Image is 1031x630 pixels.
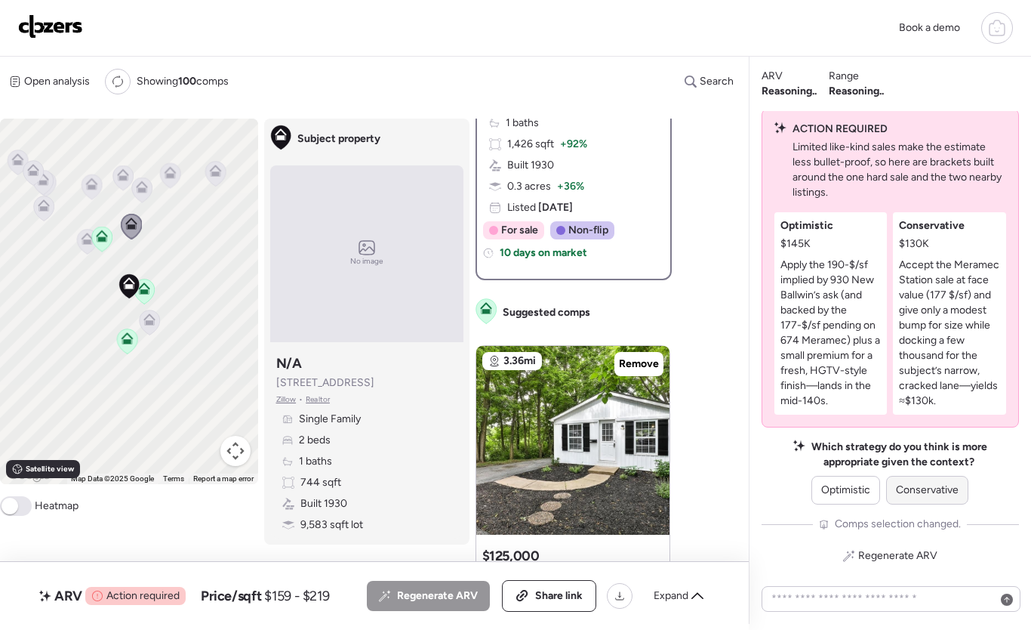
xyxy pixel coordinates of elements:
[619,357,659,372] span: Remove
[220,436,251,466] button: Map camera controls
[899,236,929,252] span: $130K
[507,137,554,152] span: 1,426 sqft
[306,394,330,406] span: Realtor
[54,587,82,605] span: ARV
[276,375,374,391] span: [STREET_ADDRESS]
[71,474,154,483] span: Map Data ©2025 Google
[507,179,551,194] span: 0.3 acres
[178,75,196,88] span: 100
[899,21,960,34] span: Book a demo
[501,223,538,238] span: For sale
[792,122,888,137] span: ACTION REQUIRED
[654,588,688,604] span: Expand
[201,587,261,605] span: Price/sqft
[297,131,380,147] span: Subject property
[24,74,90,89] span: Open analysis
[276,394,297,406] span: Zillow
[899,218,965,233] span: Conservative
[829,84,884,99] span: Reasoning..
[507,158,554,173] span: Built 1930
[762,84,817,99] span: Reasoning..
[835,517,961,532] span: Comps selection changed.
[300,475,341,490] span: 744 sqft
[506,116,539,131] span: 1 baths
[300,496,347,511] span: Built 1930
[899,258,1000,409] p: Accept the Meramec Station sale at face value (177 $/sf) and give only a modest bump for size whi...
[4,465,54,484] img: Google
[762,69,783,84] span: ARV
[780,258,882,409] p: Apply the 190-$/sf implied by 930 New Ballwin’s ask (and backed by the 177-$/sf pending on 674 Me...
[350,255,383,267] span: No image
[276,354,302,372] h3: N/A
[163,474,184,483] a: Terms
[568,223,608,238] span: Non-flip
[18,14,83,39] img: Logo
[535,588,583,604] span: Share link
[821,483,870,498] span: Optimistic
[792,140,1007,200] p: Limited like-kind sales make the estimate less bullet-proof, so here are brackets built around th...
[26,463,74,475] span: Satellite view
[4,465,54,484] a: Open this area in Google Maps (opens a new window)
[780,236,811,252] span: $145K
[397,588,478,604] span: Regenerate ARV
[137,74,229,89] span: Showing comps
[299,433,331,448] span: 2 beds
[299,394,303,406] span: •
[503,354,536,369] span: 3.36mi
[507,200,573,215] span: Listed
[503,305,590,320] span: Suggested comps
[557,179,584,194] span: + 36%
[299,454,332,469] span: 1 baths
[780,218,833,233] span: Optimistic
[193,474,254,483] a: Report a map error
[896,483,959,498] span: Conservative
[106,588,180,604] span: Action required
[35,499,78,514] span: Heatmap
[500,246,587,261] span: 10 days on market
[482,547,540,565] h3: $125,000
[299,412,361,427] span: Single Family
[536,201,573,214] span: [DATE]
[264,587,329,605] span: $159 - $219
[560,137,587,152] span: + 92%
[700,74,734,89] span: Search
[811,440,987,470] span: Which strategy do you think is more appropriate given the context?
[829,69,859,84] span: Range
[858,548,937,564] span: Regenerate ARV
[300,517,363,533] span: 9,583 sqft lot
